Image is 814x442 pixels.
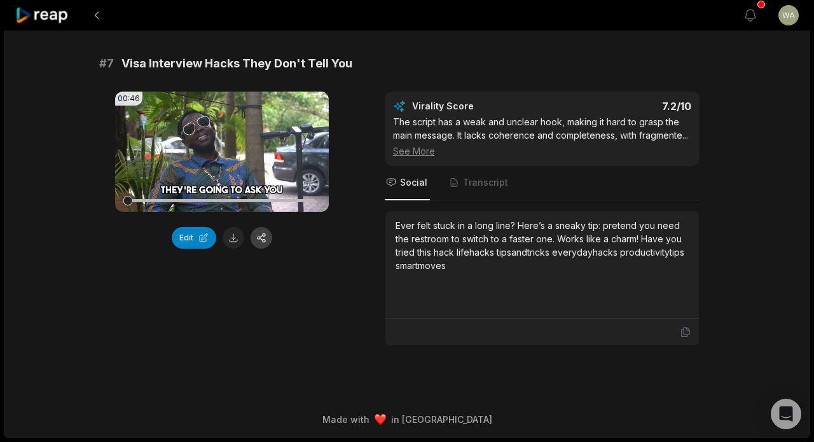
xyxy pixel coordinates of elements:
div: See More [393,144,691,158]
div: Open Intercom Messenger [771,399,801,429]
div: 7.2 /10 [555,100,691,113]
span: Visa Interview Hacks They Don't Tell You [121,55,352,73]
span: Social [400,176,427,189]
nav: Tabs [385,166,700,200]
button: Edit [172,227,216,249]
img: heart emoji [375,414,386,425]
video: Your browser does not support mp4 format. [115,92,329,212]
div: Made with in [GEOGRAPHIC_DATA] [16,413,798,426]
div: Ever felt stuck in a long line? Here’s a sneaky tip: pretend you need the restroom to switch to a... [396,219,689,272]
span: Transcript [463,176,508,189]
span: # 7 [99,55,114,73]
div: Virality Score [412,100,549,113]
div: The script has a weak and unclear hook, making it hard to grasp the main message. It lacks cohere... [393,115,691,158]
